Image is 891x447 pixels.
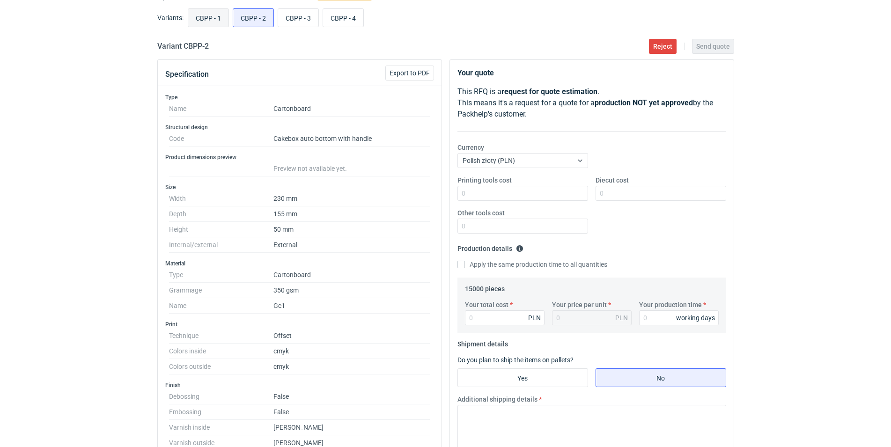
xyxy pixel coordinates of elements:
[169,267,273,283] dt: Type
[457,356,574,364] label: Do you plan to ship the items on pallets?
[273,420,430,435] dd: [PERSON_NAME]
[457,241,523,252] legend: Production details
[169,420,273,435] dt: Varnish inside
[692,39,734,54] button: Send quote
[165,321,434,328] h3: Print
[273,131,430,147] dd: Cakebox auto bottom with handle
[649,39,677,54] button: Reject
[165,63,209,86] button: Specification
[273,165,347,172] span: Preview not available yet.
[169,191,273,206] dt: Width
[273,283,430,298] dd: 350 gsm
[465,281,505,293] legend: 15000 pieces
[273,404,430,420] dd: False
[169,328,273,344] dt: Technique
[157,13,184,22] label: Variants:
[157,41,209,52] h2: Variant CBPP - 2
[323,8,364,27] label: CBPP - 4
[169,206,273,222] dt: Depth
[457,176,512,185] label: Printing tools cost
[465,310,545,325] input: 0
[595,98,693,107] strong: production NOT yet approved
[639,300,702,309] label: Your production time
[596,186,726,201] input: 0
[273,267,430,283] dd: Cartonboard
[278,8,319,27] label: CBPP - 3
[273,328,430,344] dd: Offset
[528,313,541,322] div: PLN
[273,101,430,117] dd: Cartonboard
[233,8,274,27] label: CBPP - 2
[676,313,715,322] div: working days
[169,344,273,359] dt: Colors inside
[273,191,430,206] dd: 230 mm
[653,43,672,50] span: Reject
[457,368,588,387] label: Yes
[165,124,434,131] h3: Structural design
[273,359,430,374] dd: cmyk
[457,68,494,77] strong: Your quote
[165,94,434,101] h3: Type
[457,143,484,152] label: Currency
[457,86,726,120] p: This RFQ is a . This means it's a request for a quote for a by the Packhelp's customer.
[596,368,726,387] label: No
[165,381,434,389] h3: Finish
[465,300,508,309] label: Your total cost
[169,298,273,314] dt: Name
[457,186,588,201] input: 0
[457,208,505,218] label: Other tools cost
[169,222,273,237] dt: Height
[457,395,538,404] label: Additional shipping details
[457,219,588,234] input: 0
[273,344,430,359] dd: cmyk
[457,337,508,348] legend: Shipment details
[463,157,515,164] span: Polish złoty (PLN)
[169,237,273,253] dt: Internal/external
[188,8,229,27] label: CBPP - 1
[169,404,273,420] dt: Embossing
[273,206,430,222] dd: 155 mm
[273,389,430,404] dd: False
[696,43,730,50] span: Send quote
[385,66,434,81] button: Export to PDF
[169,359,273,374] dt: Colors outside
[273,222,430,237] dd: 50 mm
[639,310,719,325] input: 0
[273,298,430,314] dd: Gc1
[169,101,273,117] dt: Name
[169,283,273,298] dt: Grammage
[165,183,434,191] h3: Size
[165,260,434,267] h3: Material
[390,70,430,76] span: Export to PDF
[273,237,430,253] dd: External
[596,176,629,185] label: Diecut cost
[165,154,434,161] h3: Product dimensions preview
[501,87,597,96] strong: request for quote estimation
[169,389,273,404] dt: Debossing
[615,313,628,322] div: PLN
[169,131,273,147] dt: Code
[552,300,607,309] label: Your price per unit
[457,260,607,269] label: Apply the same production time to all quantities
